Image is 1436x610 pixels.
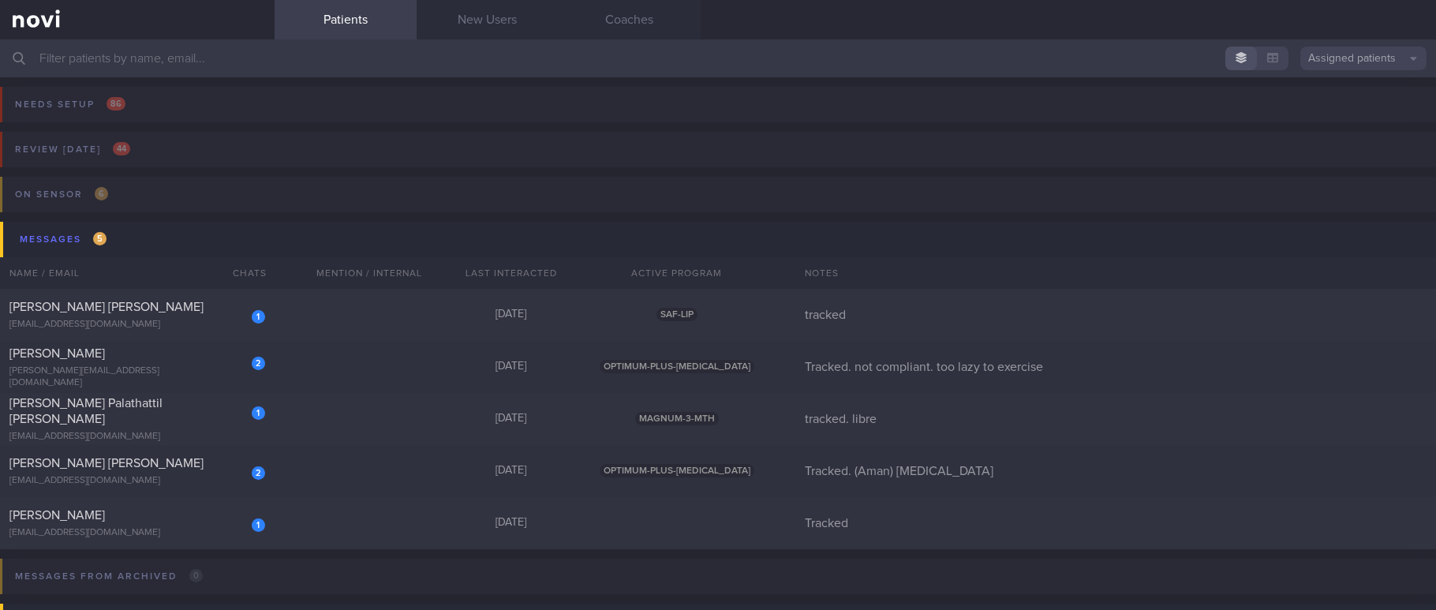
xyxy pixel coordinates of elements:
[9,397,163,425] span: [PERSON_NAME] Palathattil [PERSON_NAME]
[795,257,1436,289] div: Notes
[440,464,582,478] div: [DATE]
[440,257,582,289] div: Last Interacted
[252,466,265,480] div: 2
[795,515,1436,531] div: Tracked
[440,360,582,374] div: [DATE]
[795,359,1436,375] div: Tracked. not compliant. too lazy to exercise
[9,457,204,470] span: [PERSON_NAME] [PERSON_NAME]
[298,257,440,289] div: Mention / Internal
[211,257,275,289] div: Chats
[635,412,719,425] span: MAGNUM-3-MTH
[252,518,265,532] div: 1
[11,139,134,160] div: Review [DATE]
[113,142,130,155] span: 44
[95,187,108,200] span: 6
[9,431,265,443] div: [EMAIL_ADDRESS][DOMAIN_NAME]
[440,516,582,530] div: [DATE]
[11,566,207,587] div: Messages from Archived
[9,365,265,389] div: [PERSON_NAME][EMAIL_ADDRESS][DOMAIN_NAME]
[795,307,1436,323] div: tracked
[9,301,204,313] span: [PERSON_NAME] [PERSON_NAME]
[93,232,107,245] span: 5
[9,509,105,522] span: [PERSON_NAME]
[11,184,112,205] div: On sensor
[440,412,582,426] div: [DATE]
[252,310,265,324] div: 1
[11,94,129,115] div: Needs setup
[252,357,265,370] div: 2
[1300,47,1427,70] button: Assigned patients
[189,569,203,582] span: 0
[252,406,265,420] div: 1
[9,527,265,539] div: [EMAIL_ADDRESS][DOMAIN_NAME]
[656,308,697,321] span: SAF-LIP
[600,464,754,477] span: OPTIMUM-PLUS-[MEDICAL_DATA]
[795,463,1436,479] div: Tracked. (Aman) [MEDICAL_DATA]
[795,411,1436,427] div: tracked. libre
[440,308,582,322] div: [DATE]
[9,475,265,487] div: [EMAIL_ADDRESS][DOMAIN_NAME]
[600,360,754,373] span: OPTIMUM-PLUS-[MEDICAL_DATA]
[9,319,265,331] div: [EMAIL_ADDRESS][DOMAIN_NAME]
[9,347,105,360] span: [PERSON_NAME]
[16,229,110,250] div: Messages
[107,97,125,110] span: 86
[582,257,772,289] div: Active Program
